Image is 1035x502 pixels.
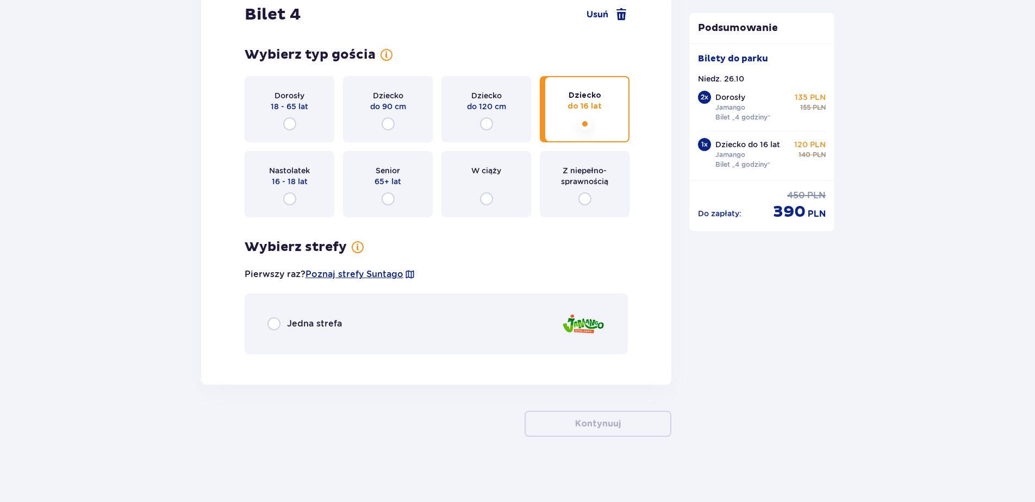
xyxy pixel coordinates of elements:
p: Podsumowanie [689,22,835,35]
div: 1 x [698,138,711,151]
p: Niedz. 26.10 [698,73,744,84]
span: do 16 lat [568,101,602,112]
p: Bilety do parku [698,53,768,65]
span: 450 [787,190,805,202]
span: 390 [773,202,806,222]
h3: Wybierz typ gościa [245,47,376,63]
span: Nastolatek [269,165,310,176]
span: do 90 cm [370,101,406,112]
span: 155 [800,103,810,112]
span: Dziecko [373,90,403,101]
span: PLN [813,150,826,160]
img: Jamango [562,309,605,340]
span: W ciąży [471,165,501,176]
span: PLN [813,103,826,112]
span: 140 [799,150,810,160]
span: Usuń [587,9,608,21]
span: PLN [808,208,826,220]
p: Do zapłaty : [698,208,741,219]
p: Bilet „4 godziny” [715,112,771,122]
h3: Wybierz strefy [245,239,347,255]
p: Bilet „4 godziny” [715,160,771,170]
p: Kontynuuj [575,418,621,430]
span: 18 - 65 lat [271,101,308,112]
span: Dorosły [275,90,304,101]
p: Jamango [715,150,745,160]
span: Dziecko [569,90,601,101]
span: 16 - 18 lat [272,176,308,187]
p: 135 PLN [795,92,826,103]
p: Dorosły [715,92,745,103]
span: PLN [807,190,826,202]
span: Z niepełno­sprawnością [550,165,620,187]
a: Usuń [587,8,628,21]
p: Jamango [715,103,745,112]
button: Kontynuuj [525,411,671,437]
a: Poznaj strefy Suntago [305,268,403,280]
p: Dziecko do 16 lat [715,139,780,150]
span: Jedna strefa [287,318,342,330]
div: 2 x [698,91,711,104]
span: Dziecko [471,90,502,101]
p: Pierwszy raz? [245,268,415,280]
h2: Bilet 4 [245,4,301,25]
p: 120 PLN [794,139,826,150]
span: do 120 cm [467,101,506,112]
span: Senior [376,165,400,176]
span: 65+ lat [375,176,401,187]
